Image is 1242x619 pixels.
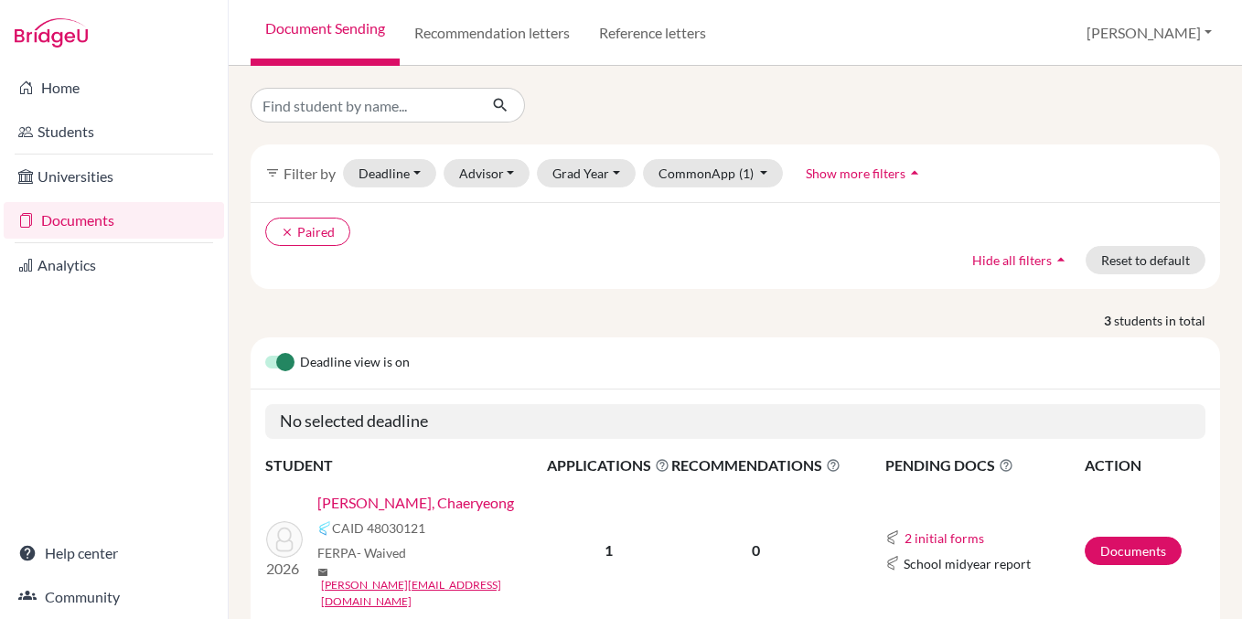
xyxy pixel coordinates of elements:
[605,541,613,559] b: 1
[317,543,406,562] span: FERPA
[357,545,406,560] span: - Waived
[266,558,303,580] p: 2026
[1104,311,1114,330] strong: 3
[343,159,436,187] button: Deadline
[1085,537,1182,565] a: Documents
[284,165,336,182] span: Filter by
[4,535,224,571] a: Help center
[885,556,900,571] img: Common App logo
[4,202,224,239] a: Documents
[790,159,939,187] button: Show more filtersarrow_drop_up
[806,165,905,181] span: Show more filters
[317,521,332,536] img: Common App logo
[1084,454,1205,477] th: ACTION
[547,454,669,476] span: APPLICATIONS
[321,577,559,610] a: [PERSON_NAME][EMAIL_ADDRESS][DOMAIN_NAME]
[671,539,840,561] p: 0
[643,159,784,187] button: CommonApp(1)
[4,69,224,106] a: Home
[1086,246,1205,274] button: Reset to default
[1052,251,1070,269] i: arrow_drop_up
[281,226,294,239] i: clear
[4,158,224,195] a: Universities
[972,252,1052,268] span: Hide all filters
[904,554,1031,573] span: School midyear report
[444,159,530,187] button: Advisor
[671,454,840,476] span: RECOMMENDATIONS
[317,567,328,578] span: mail
[739,165,754,181] span: (1)
[265,165,280,180] i: filter_list
[905,164,924,182] i: arrow_drop_up
[1078,16,1220,50] button: [PERSON_NAME]
[266,521,303,558] img: Kim, Chaeryeong
[317,492,514,514] a: [PERSON_NAME], Chaeryeong
[885,454,1083,476] span: PENDING DOCS
[885,530,900,545] img: Common App logo
[251,88,477,123] input: Find student by name...
[957,246,1086,274] button: Hide all filtersarrow_drop_up
[904,528,985,549] button: 2 initial forms
[332,518,425,538] span: CAID 48030121
[4,579,224,615] a: Community
[15,18,88,48] img: Bridge-U
[4,247,224,283] a: Analytics
[537,159,636,187] button: Grad Year
[4,113,224,150] a: Students
[265,218,350,246] button: clearPaired
[265,404,1205,439] h5: No selected deadline
[1114,311,1220,330] span: students in total
[265,454,546,477] th: STUDENT
[300,352,410,374] span: Deadline view is on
